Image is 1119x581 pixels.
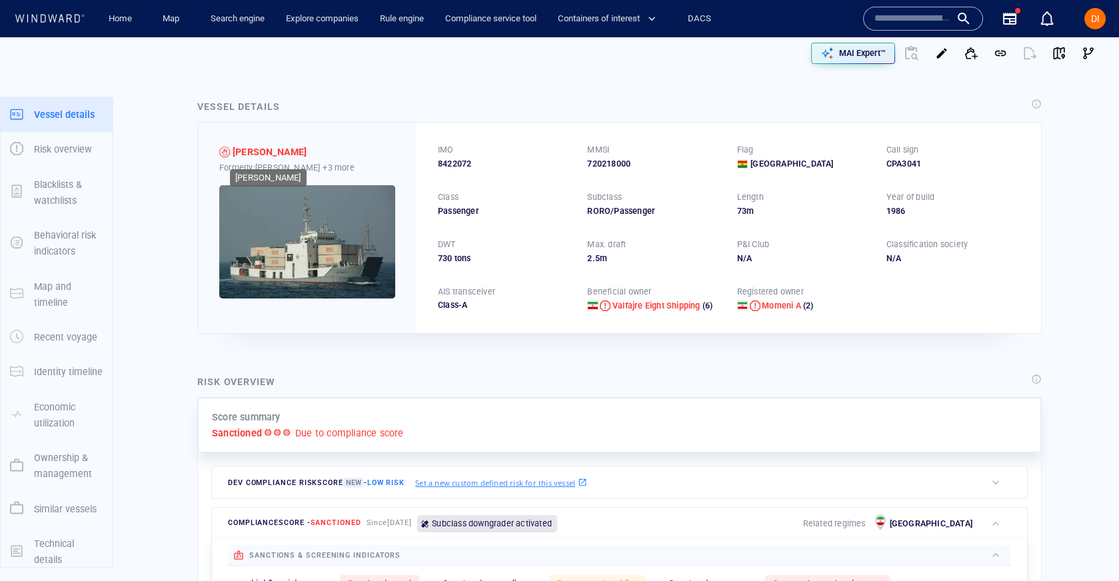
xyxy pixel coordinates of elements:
div: Formerly: [PERSON_NAME] [219,161,395,175]
div: 730 tons [438,253,571,265]
span: [GEOGRAPHIC_DATA] [750,158,833,170]
button: MAI Expert™ [811,43,895,64]
button: Technical details [1,526,113,578]
button: Map [152,7,195,31]
button: Blacklists & watchlists [1,167,113,219]
p: Due to compliance score [295,425,404,441]
a: Search engine [205,7,270,31]
span: Low risk [367,478,405,487]
span: 8422072 [438,158,471,170]
button: Recent voyage [1,320,113,354]
span: m [746,206,754,216]
span: 2 [587,253,592,263]
span: sanctions & screening indicators [249,551,401,560]
div: N/A [886,253,1020,265]
p: MMSI [587,144,609,156]
div: Passenger [438,205,571,217]
p: Subclass [587,191,622,203]
p: Beneficial owner [587,286,651,298]
a: DACS [682,7,716,31]
p: Max. draft [587,239,626,251]
button: Ownership & management [1,440,113,492]
p: Related regimes [803,518,866,530]
p: Score summary [212,409,281,425]
span: compliance score - [228,518,361,527]
button: Vessel update [927,39,956,68]
div: [PERSON_NAME] [233,144,307,160]
button: Containers of interest [553,7,667,31]
span: (6) [700,300,713,312]
p: Map and timeline [34,279,103,311]
p: Registered owner [737,286,804,298]
button: Map and timeline [1,269,113,320]
p: Ownership & management [34,450,103,482]
a: Risk overview [1,143,113,155]
p: Subclass downgrader activated [432,518,552,530]
p: Set a new custom defined risk for this vessel [415,477,575,488]
p: +3 more [323,161,354,175]
span: Class-A [438,300,467,310]
button: Risk overview [1,132,113,167]
a: Recent voyage [1,330,113,343]
button: Visual Link Analysis [1074,39,1103,68]
p: Economic utilization [34,399,103,432]
a: Ownership & management [1,459,113,472]
button: Home [99,7,141,31]
button: Vessel details [1,97,113,132]
a: Identity timeline [1,365,113,378]
button: DI [1082,5,1108,32]
span: 5 [595,253,600,263]
p: DWT [438,239,456,251]
a: Blacklists & watchlists [1,185,113,198]
a: Set a new custom defined risk for this vessel [415,475,587,490]
p: Identity timeline [34,364,103,380]
p: MAI Expert™ [839,47,886,59]
span: Momeni A [762,300,801,310]
p: Call sign [886,144,919,156]
p: IMO [438,144,454,156]
p: Flag [737,144,754,156]
span: DI [1091,13,1100,24]
button: DACS [678,7,720,31]
button: Add to vessel list [956,39,986,68]
p: Technical details [34,536,103,568]
div: Risk overview [197,374,275,390]
div: Notification center [1039,11,1055,27]
div: Vessel details [197,99,280,115]
div: RORO/Passenger [587,205,720,217]
p: Classification society [886,239,968,251]
a: Valfajre Eight Shipping (6) [612,300,712,312]
span: Containers of interest [558,11,656,27]
p: Similar vessels [34,501,97,517]
p: Blacklists & watchlists [34,177,103,209]
button: Identity timeline [1,354,113,389]
div: N/A [737,253,870,265]
a: Home [103,7,137,31]
span: 73 [737,206,746,216]
button: Similar vessels [1,492,113,526]
span: . [592,253,594,263]
p: Length [737,191,764,203]
a: Explore companies [281,7,364,31]
img: 5905c4c31531284c7aed83e7_0 [219,185,395,298]
div: CPA3041 [886,158,1020,170]
a: Compliance service tool [440,7,542,31]
p: Vessel details [34,107,95,123]
span: Sanctioned [310,518,361,527]
a: Behavioral risk indicators [1,237,113,249]
a: Map and timeline [1,287,113,300]
p: Behavioral risk indicators [34,227,103,260]
p: P&I Club [737,239,770,251]
span: New [343,478,364,488]
p: Class [438,191,459,203]
button: Economic utilization [1,390,113,441]
p: [GEOGRAPHIC_DATA] [890,518,972,530]
div: Sanctioned [219,147,230,157]
a: Technical details [1,544,113,557]
a: Map [157,7,189,31]
a: Rule engine [375,7,429,31]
